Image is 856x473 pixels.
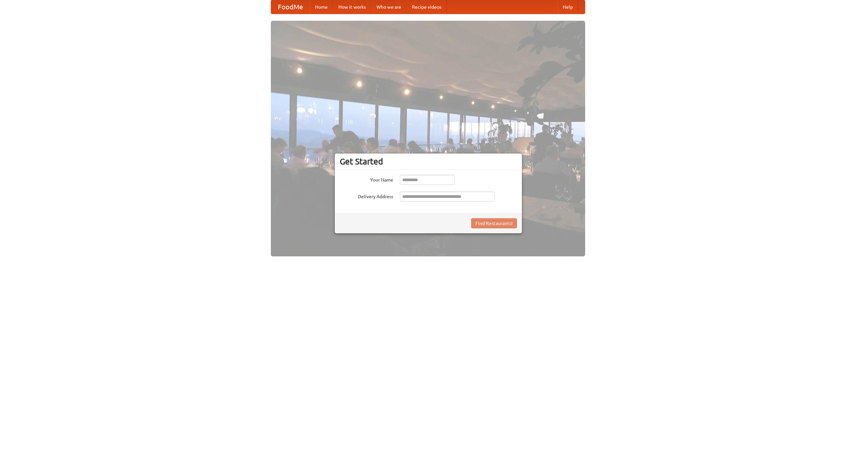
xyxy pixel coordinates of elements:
h3: Get Started [340,156,517,166]
a: Home [310,0,333,14]
a: Recipe videos [407,0,447,14]
a: Help [557,0,578,14]
a: How it works [333,0,371,14]
label: Delivery Address [340,192,393,200]
button: Find Restaurants! [471,218,517,228]
a: FoodMe [271,0,310,14]
a: Who we are [371,0,407,14]
label: Your Name [340,175,393,183]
